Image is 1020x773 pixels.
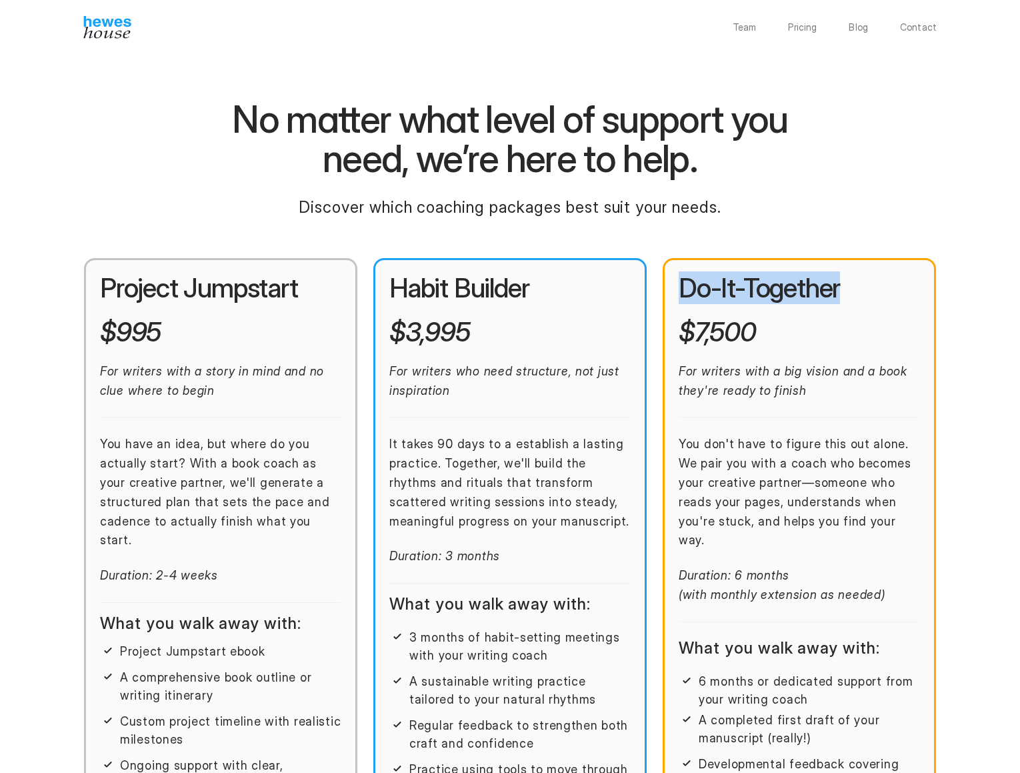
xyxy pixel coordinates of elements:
[193,100,827,179] h1: No matter what level of support you need, we’re here to help.
[389,315,470,348] em: $3,995
[100,435,341,550] p: You have an idea, but where do you actually start? With a book coach as your creative partner, we...
[389,549,500,563] em: Duration: 3 months
[100,568,218,582] em: Duration: 2-4 weeks
[409,672,631,708] p: A sustainable writing practice tailored to your natural rhythms
[120,712,341,748] p: Custom project timeline with realistic milestones
[83,16,131,39] img: Hewes House’s book coach services offer creative writing courses, writing class to learn differen...
[733,23,757,32] a: Team
[389,274,631,302] h2: Habit Builder
[100,615,341,632] h2: What you walk away with:
[900,23,937,32] a: Contact
[699,672,920,708] p: 6 months or dedicated support from your writing coach
[849,23,868,32] a: Blog
[389,596,631,612] h2: What you walk away with:
[679,640,920,656] h2: What you walk away with:
[277,195,743,220] p: Discover which coaching packages best suit your needs.
[409,716,631,752] p: Regular feedback to strengthen both craft and confidence
[120,668,341,704] p: A comprehensive book outline or writing itinerary
[699,711,920,747] p: A completed first draft of your manuscript (really!)
[100,315,161,348] em: $995
[679,315,756,348] em: $7,500
[679,274,920,302] h2: Do-It-Together
[788,23,817,32] a: Pricing
[100,364,328,398] em: For writers with a story in mind and no clue where to begin
[389,435,631,531] p: It takes 90 days to a establish a lasting practice. Together, we'll build the rhythms and rituals...
[679,435,920,550] p: You don't have to figure this out alone. We pair you with a coach who becomes your creative partn...
[679,568,885,602] em: Duration: 6 months (with monthly extension as needed)
[120,642,341,660] p: Project Jumpstart ebook
[100,274,341,302] h2: Project Jumpstart
[389,364,623,398] em: For writers who need structure, not just inspiration
[409,628,631,664] p: 3 months of habit-setting meetings with your writing coach
[679,364,911,398] em: For writers with a big vision and a book they're ready to finish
